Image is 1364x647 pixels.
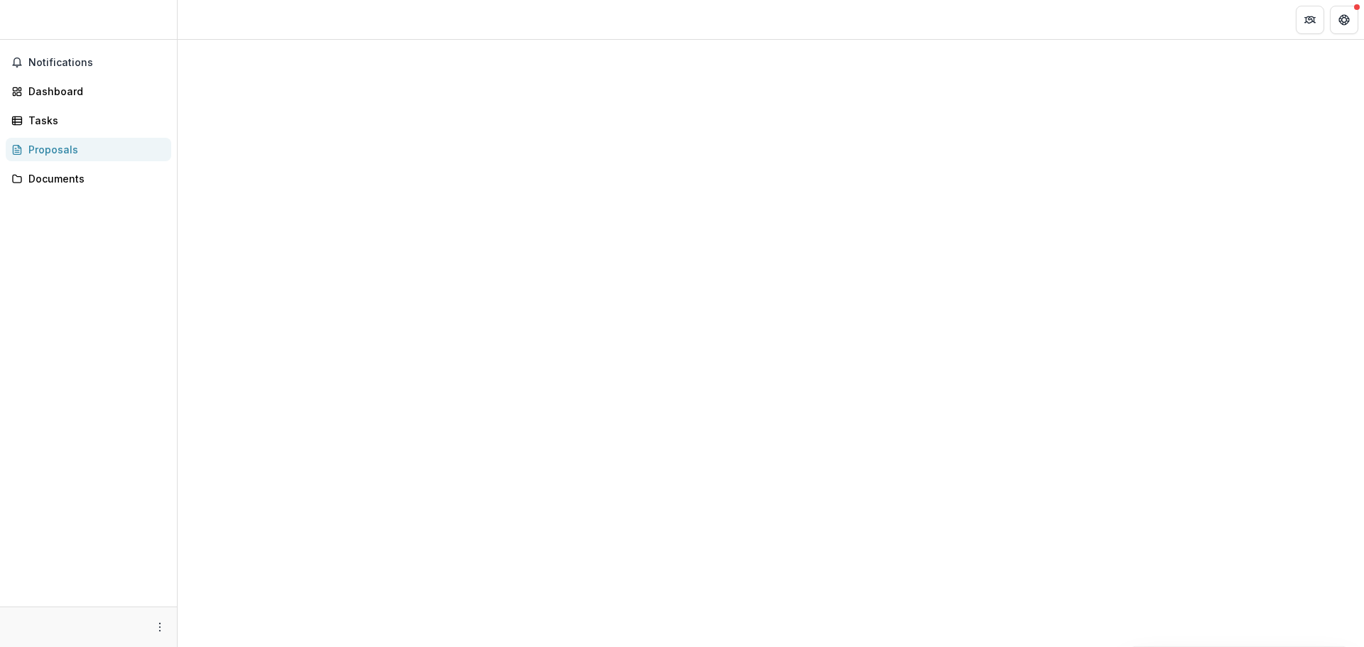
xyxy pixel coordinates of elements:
[6,51,171,74] button: Notifications
[6,138,171,161] a: Proposals
[1296,6,1324,34] button: Partners
[6,167,171,190] a: Documents
[28,57,166,69] span: Notifications
[1330,6,1358,34] button: Get Help
[28,113,160,128] div: Tasks
[28,84,160,99] div: Dashboard
[151,619,168,636] button: More
[6,109,171,132] a: Tasks
[28,171,160,186] div: Documents
[28,142,160,157] div: Proposals
[6,80,171,103] a: Dashboard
